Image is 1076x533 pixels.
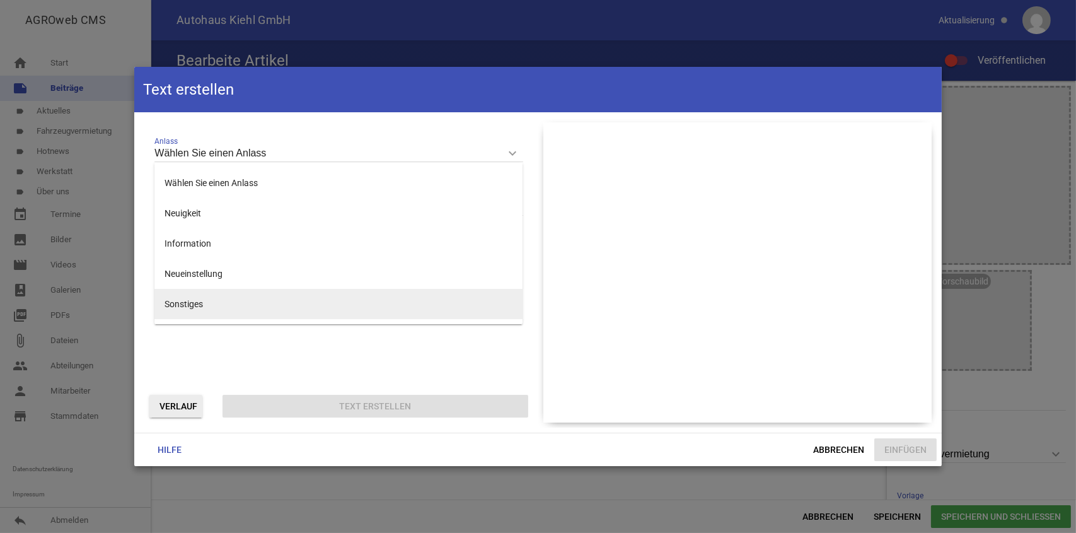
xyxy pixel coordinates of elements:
span: Abbrechen [803,438,874,461]
button: Verlauf [149,395,202,418]
button: Text erstellen [223,395,528,418]
span: HILFE [139,438,200,461]
li: Neuigkeit [154,198,523,228]
li: Sonstiges [154,289,523,319]
button: Einfügen [874,438,937,461]
li: Neueinstellung [154,259,523,289]
h4: Text erstellen [143,79,234,100]
li: Wählen Sie einen Anlass [154,168,523,198]
i: keyboard_arrow_down [503,143,523,163]
li: Information [154,228,523,259]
